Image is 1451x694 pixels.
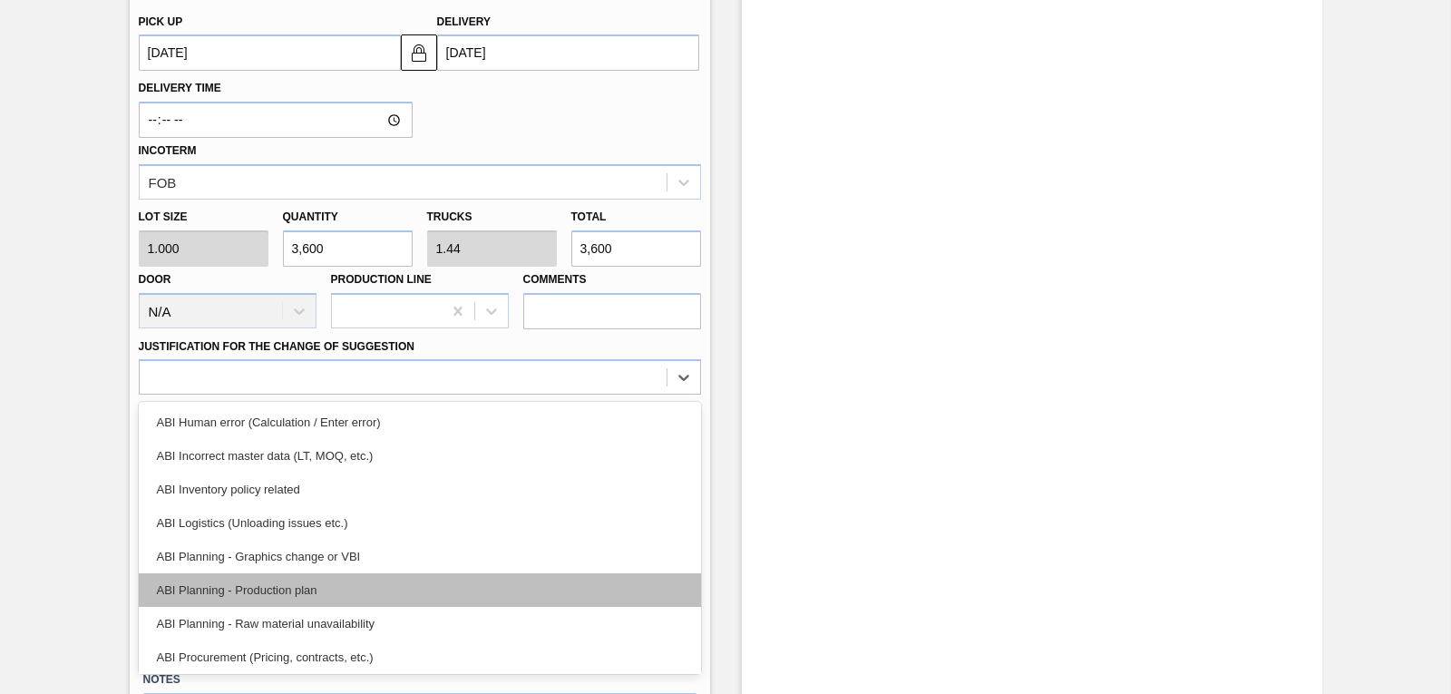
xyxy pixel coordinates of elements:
label: Trucks [427,210,472,223]
div: ABI Inventory policy related [139,473,701,506]
button: locked [401,34,437,71]
label: Comments [523,267,701,293]
div: FOB [149,174,177,190]
label: Door [139,273,171,286]
label: Delivery Time [139,75,413,102]
div: ABI Planning - Graphics change or VBI [139,540,701,573]
label: Production Line [331,273,432,286]
img: locked [408,42,430,64]
div: ABI Planning - Production plan [139,573,701,607]
div: ABI Planning - Raw material unavailability [139,607,701,640]
label: Lot size [139,204,268,230]
label: Notes [143,667,696,693]
label: Incoterm [139,144,197,157]
label: Justification for the Change of Suggestion [139,340,414,353]
input: mm/dd/yyyy [437,34,699,71]
label: Total [571,210,607,223]
label: Delivery [437,15,492,28]
label: Pick up [139,15,183,28]
label: Observation [139,399,701,425]
input: mm/dd/yyyy [139,34,401,71]
label: Quantity [283,210,338,223]
div: ABI Procurement (Pricing, contracts, etc.) [139,640,701,674]
div: ABI Incorrect master data (LT, MOQ, etc.) [139,439,701,473]
div: ABI Human error (Calculation / Enter error) [139,406,701,439]
div: ABI Logistics (Unloading issues etc.) [139,506,701,540]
